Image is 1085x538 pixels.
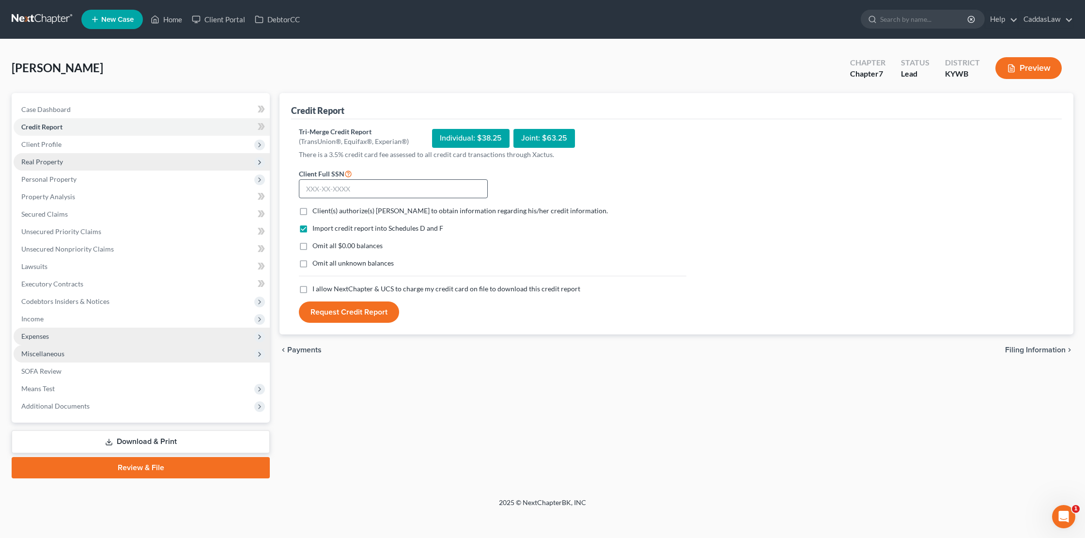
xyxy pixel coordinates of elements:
[279,346,287,354] i: chevron_left
[14,363,270,380] a: SOFA Review
[1005,346,1066,354] span: Filing Information
[312,206,608,215] span: Client(s) authorize(s) [PERSON_NAME] to obtain information regarding his/her credit information.
[299,301,399,323] button: Request Credit Report
[12,430,270,453] a: Download & Print
[21,175,77,183] span: Personal Property
[299,127,409,137] div: Tri-Merge Credit Report
[21,297,109,305] span: Codebtors Insiders & Notices
[14,101,270,118] a: Case Dashboard
[14,240,270,258] a: Unsecured Nonpriority Claims
[1052,505,1075,528] iframe: Intercom live chat
[14,118,270,136] a: Credit Report
[21,210,68,218] span: Secured Claims
[21,245,114,253] span: Unsecured Nonpriority Claims
[299,170,344,178] span: Client Full SSN
[21,262,47,270] span: Lawsuits
[1019,11,1073,28] a: CaddasLaw
[299,150,686,159] p: There is a 3.5% credit card fee assessed to all credit card transactions through Xactus.
[432,129,510,148] div: Individual: $38.25
[945,68,980,79] div: KYWB
[299,179,488,199] input: XXX-XX-XXXX
[146,11,187,28] a: Home
[312,224,443,232] span: Import credit report into Schedules D and F
[21,158,63,166] span: Real Property
[21,349,64,358] span: Miscellaneous
[250,11,305,28] a: DebtorCC
[287,346,322,354] span: Payments
[985,11,1018,28] a: Help
[21,315,44,323] span: Income
[12,61,103,75] span: [PERSON_NAME]
[1072,505,1080,513] span: 1
[21,105,71,113] span: Case Dashboard
[901,57,930,68] div: Status
[880,10,969,28] input: Search by name...
[312,241,383,250] span: Omit all $0.00 balances
[14,206,270,223] a: Secured Claims
[21,280,83,288] span: Executory Contracts
[14,275,270,293] a: Executory Contracts
[21,367,62,375] span: SOFA Review
[1005,346,1073,354] button: Filing Information chevron_right
[14,223,270,240] a: Unsecured Priority Claims
[995,57,1062,79] button: Preview
[312,259,394,267] span: Omit all unknown balances
[850,68,885,79] div: Chapter
[21,140,62,148] span: Client Profile
[187,11,250,28] a: Client Portal
[12,457,270,478] a: Review & File
[879,69,883,78] span: 7
[21,192,75,201] span: Property Analysis
[21,123,62,131] span: Credit Report
[21,384,55,393] span: Means Test
[850,57,885,68] div: Chapter
[513,129,575,148] div: Joint: $63.25
[101,16,134,23] span: New Case
[1066,346,1073,354] i: chevron_right
[945,57,980,68] div: District
[14,188,270,206] a: Property Analysis
[266,498,819,515] div: 2025 © NextChapterBK, INC
[291,105,344,116] div: Credit Report
[21,402,90,410] span: Additional Documents
[21,332,49,340] span: Expenses
[299,137,409,146] div: (TransUnion®, Equifax®, Experian®)
[279,346,322,354] button: chevron_left Payments
[312,285,580,293] span: I allow NextChapter & UCS to charge my credit card on file to download this credit report
[14,258,270,275] a: Lawsuits
[21,227,101,236] span: Unsecured Priority Claims
[901,68,930,79] div: Lead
